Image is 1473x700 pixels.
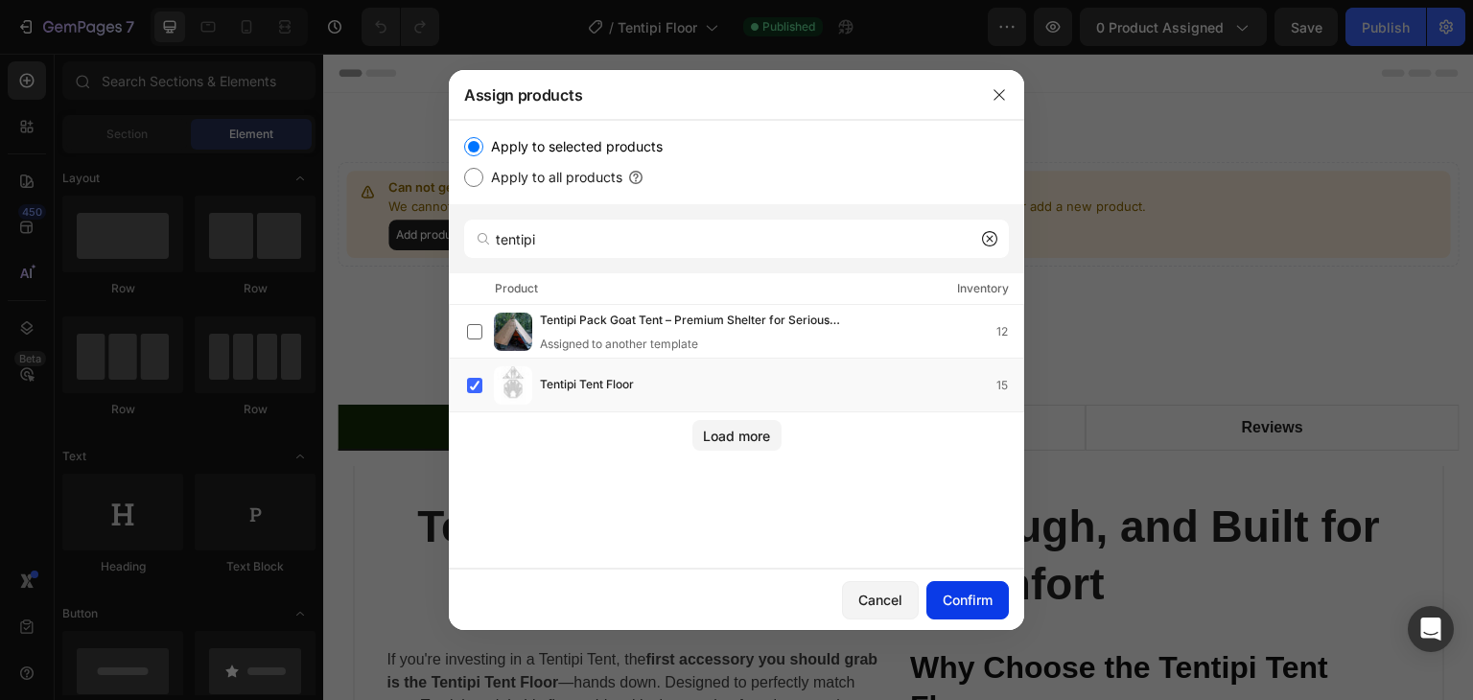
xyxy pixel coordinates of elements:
div: Product [495,279,538,298]
p: Product Details [519,362,631,385]
p: If you're investing in a Tentipi Tent, the —hands down. Designed to perfectly match your Tentipi ... [63,595,564,687]
p: Can not get product from Shopify [65,125,823,144]
p: We cannot find any products from your Shopify store. Please try manually syncing the data from Sh... [65,144,823,163]
p: Reviews [919,362,980,385]
button: Cancel [842,581,919,619]
label: Apply to all products [483,166,622,189]
strong: Why Choose the Tentipi Tent Floor: [587,596,1005,671]
button: Sync from Shopify [154,166,270,197]
div: Assign products [449,70,974,120]
div: Load more [703,426,770,446]
img: product-img [494,313,532,351]
span: Tentipi Pack Goat Tent – Premium Shelter for Serious Backcountry Adventures [540,311,874,332]
button: Load more [692,420,782,451]
button: Add product [65,166,147,197]
strong: Tentipi Tent Floor – Light, Tough, and Built for All-Season Comfort [94,448,1057,555]
div: Confirm [943,590,993,610]
div: Open Intercom Messenger [1408,606,1454,652]
button: Confirm [926,581,1009,619]
div: Inventory [957,279,1009,298]
p: Product Information [129,362,275,385]
div: Assigned to another template [540,336,904,353]
div: /> [449,120,1024,569]
span: Tentipi Tent Floor [540,375,634,396]
div: Cancel [858,590,902,610]
strong: first accessory you should grab is the Tentipi Tent Floor [63,597,558,637]
label: Apply to selected products [483,135,663,158]
img: product-img [494,366,532,405]
input: Search products [464,220,1009,258]
div: 15 [996,376,1023,395]
div: 12 [996,322,1023,341]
